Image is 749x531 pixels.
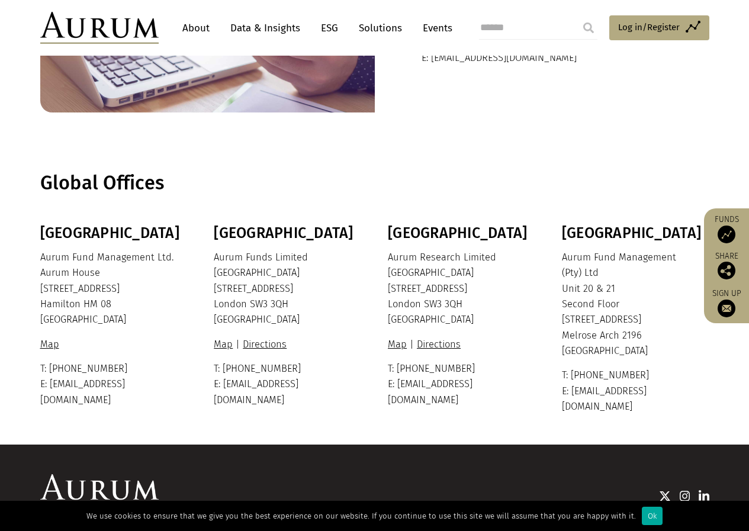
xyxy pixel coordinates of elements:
[388,337,532,352] p: |
[718,300,735,317] img: Sign up to our newsletter
[659,490,671,502] img: Twitter icon
[40,361,185,408] p: T: [PHONE_NUMBER] E: [EMAIL_ADDRESS][DOMAIN_NAME]
[422,50,663,66] p: E: [EMAIL_ADDRESS][DOMAIN_NAME]
[710,288,743,317] a: Sign up
[388,339,410,350] a: Map
[40,339,62,350] a: Map
[562,224,706,242] h3: [GEOGRAPHIC_DATA]
[315,17,344,39] a: ESG
[353,17,408,39] a: Solutions
[176,17,216,39] a: About
[642,507,663,525] div: Ok
[680,490,690,502] img: Instagram icon
[40,12,159,44] img: Aurum
[718,262,735,279] img: Share this post
[214,224,358,242] h3: [GEOGRAPHIC_DATA]
[710,214,743,243] a: Funds
[710,252,743,279] div: Share
[40,474,159,506] img: Aurum Logo
[417,17,452,39] a: Events
[562,368,706,414] p: T: [PHONE_NUMBER] E: [EMAIL_ADDRESS][DOMAIN_NAME]
[214,250,358,328] p: Aurum Funds Limited [GEOGRAPHIC_DATA] [STREET_ADDRESS] London SW3 3QH [GEOGRAPHIC_DATA]
[214,361,358,408] p: T: [PHONE_NUMBER] E: [EMAIL_ADDRESS][DOMAIN_NAME]
[388,361,532,408] p: T: [PHONE_NUMBER] E: [EMAIL_ADDRESS][DOMAIN_NAME]
[40,250,185,328] p: Aurum Fund Management Ltd. Aurum House [STREET_ADDRESS] Hamilton HM 08 [GEOGRAPHIC_DATA]
[388,224,532,242] h3: [GEOGRAPHIC_DATA]
[577,16,600,40] input: Submit
[224,17,306,39] a: Data & Insights
[40,224,185,242] h3: [GEOGRAPHIC_DATA]
[414,339,464,350] a: Directions
[618,20,680,34] span: Log in/Register
[40,172,706,195] h1: Global Offices
[240,339,290,350] a: Directions
[718,226,735,243] img: Access Funds
[214,339,236,350] a: Map
[562,250,706,359] p: Aurum Fund Management (Pty) Ltd Unit 20 & 21 Second Floor [STREET_ADDRESS] Melrose Arch 2196 [GEO...
[214,337,358,352] p: |
[388,250,532,328] p: Aurum Research Limited [GEOGRAPHIC_DATA] [STREET_ADDRESS] London SW3 3QH [GEOGRAPHIC_DATA]
[609,15,709,40] a: Log in/Register
[699,490,709,502] img: Linkedin icon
